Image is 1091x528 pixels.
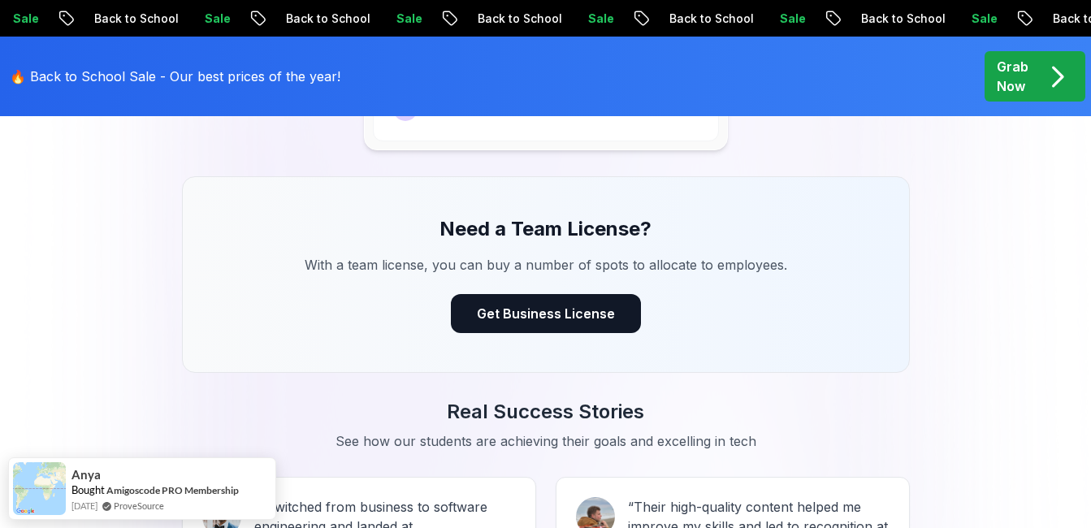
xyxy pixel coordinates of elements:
p: Sale [192,11,244,27]
span: Bought [71,483,105,496]
p: Sale [767,11,819,27]
p: Back to School [848,11,959,27]
p: See how our students are achieving their goals and excelling in tech [273,431,819,451]
a: ProveSource [114,500,164,511]
p: 🔥 Back to School Sale - Our best prices of the year! [10,67,340,86]
p: Grab Now [997,57,1028,96]
span: [DATE] [71,499,97,513]
p: With a team license, you can buy a number of spots to allocate to employees. [273,255,819,275]
span: Anya [71,468,101,482]
p: Back to School [273,11,383,27]
p: Sale [575,11,627,27]
img: provesource social proof notification image [13,462,66,515]
a: Get Business License [451,305,641,322]
h3: Real Success Stories [8,399,1083,425]
p: Back to School [656,11,767,27]
a: Amigoscode PRO Membership [106,484,239,496]
p: Sale [383,11,435,27]
p: Sale [959,11,1011,27]
p: Back to School [81,11,192,27]
p: Back to School [465,11,575,27]
button: Get Business License [451,294,641,333]
h3: Need a Team License? [222,216,870,242]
